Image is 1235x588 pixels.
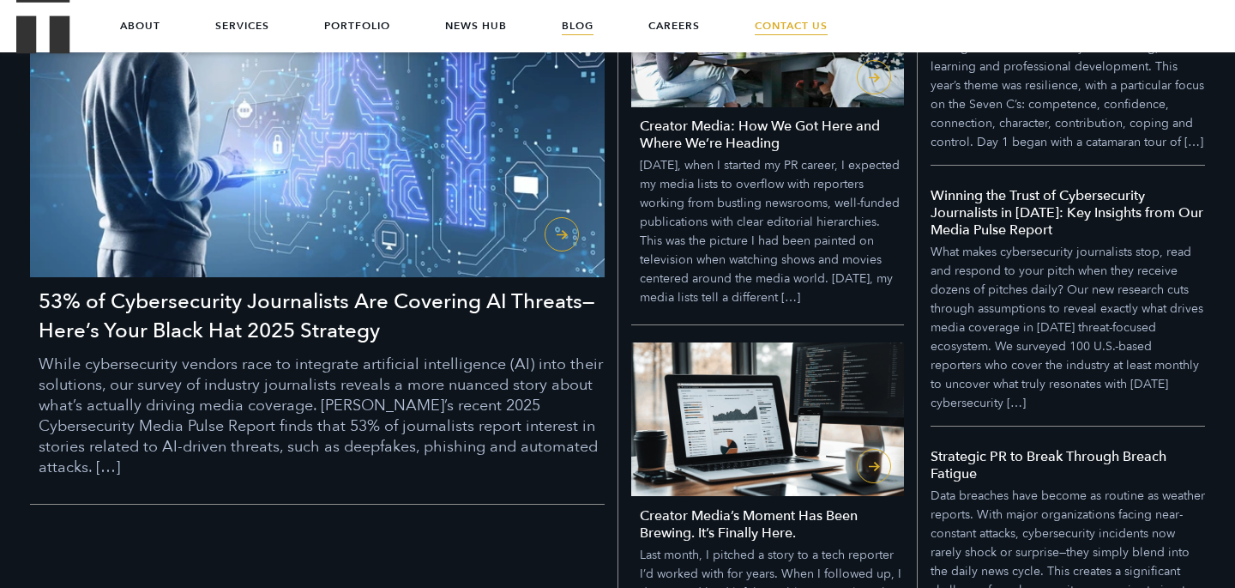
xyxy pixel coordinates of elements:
h4: Creator Media: How We Got Here and Where We’re Heading [640,118,904,152]
h4: Creator Media’s Moment Has Been Brewing. It’s Finally Here. [640,507,904,542]
p: The third edition of Treble’s agency retreat took place in [GEOGRAPHIC_DATA], where the entire te... [931,1,1205,152]
h3: 53% of Cybersecurity Journalists Are Covering AI Threats—Here’s Your Black Hat 2025 Strategy [39,288,605,346]
a: Winning the Trust of Cybersecurity Journalists in 2025: Key Insights from Our Media Pulse Report [931,166,1205,427]
h5: Winning the Trust of Cybersecurity Journalists in [DATE]: Key Insights from Our Media Pulse Report [931,187,1205,239]
img: Creator Media’s Moment Has Been Brewing. It’s Finally Here. [631,342,904,496]
p: What makes cybersecurity journalists stop, read and respond to your pitch when they receive dozen... [931,243,1205,413]
h5: Strategic PR to Break Through Breach Fatigue [931,448,1205,482]
p: While cybersecurity vendors race to integrate artificial intelligence (AI) into their solutions, ... [39,355,605,478]
p: [DATE], when I started my PR career, I expected my media lists to overflow with reporters working... [640,156,904,307]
